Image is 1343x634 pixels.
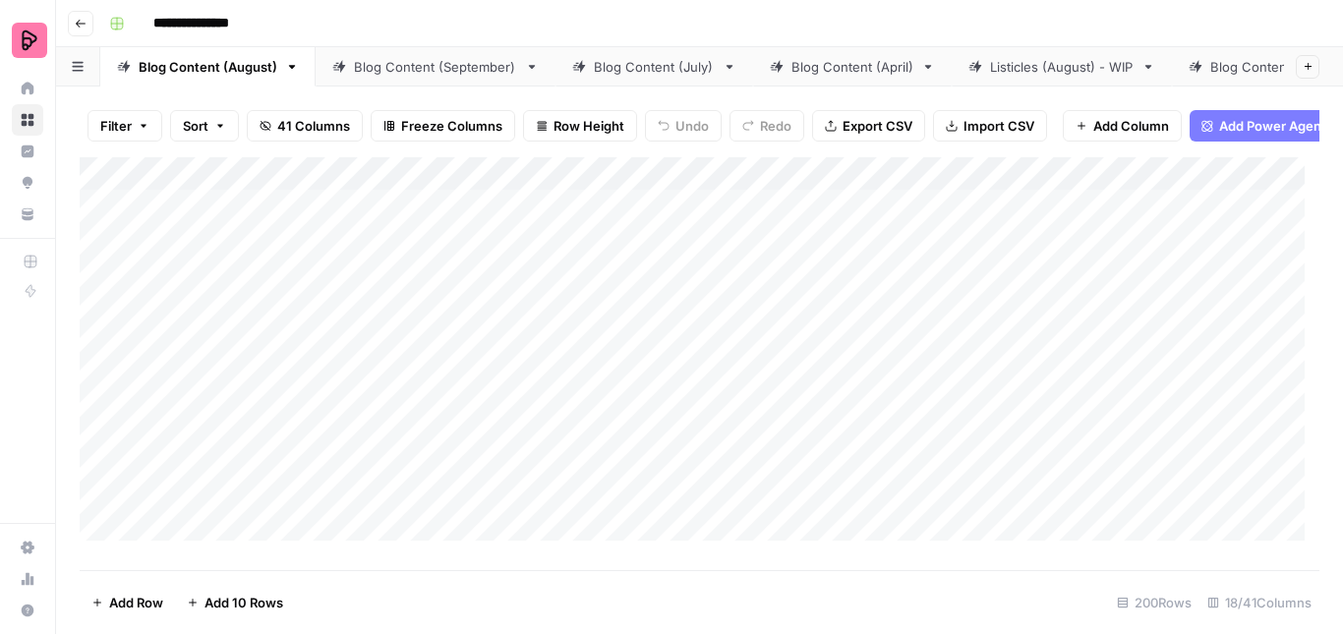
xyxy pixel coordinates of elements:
button: Add Column [1063,110,1182,142]
div: 18/41 Columns [1199,587,1319,618]
a: Listicles (August) - WIP [952,47,1172,86]
div: Blog Content (August) [139,57,277,77]
button: Redo [730,110,804,142]
button: Import CSV [933,110,1047,142]
button: Undo [645,110,722,142]
span: Add Column [1093,116,1169,136]
a: Insights [12,136,43,167]
button: Row Height [523,110,637,142]
span: Add Row [109,593,163,612]
span: Freeze Columns [401,116,502,136]
button: Add Power Agent [1190,110,1338,142]
a: Home [12,73,43,104]
div: Listicles (August) - WIP [990,57,1134,77]
a: Blog Content (April) [753,47,952,86]
a: Blog Content (September) [316,47,555,86]
a: Blog Content (August) [100,47,316,86]
img: Preply Logo [12,23,47,58]
span: Undo [675,116,709,136]
a: Settings [12,532,43,563]
span: Redo [760,116,791,136]
a: Browse [12,104,43,136]
button: Freeze Columns [371,110,515,142]
button: Export CSV [812,110,925,142]
button: Filter [88,110,162,142]
div: Blog Content (July) [594,57,715,77]
span: Row Height [554,116,624,136]
span: 41 Columns [277,116,350,136]
span: Filter [100,116,132,136]
a: Blog Content (July) [555,47,753,86]
span: Add 10 Rows [204,593,283,612]
span: Import CSV [963,116,1034,136]
div: Blog Content (May) [1210,57,1331,77]
span: Export CSV [843,116,912,136]
div: Blog Content (April) [791,57,913,77]
div: Blog Content (September) [354,57,517,77]
a: Usage [12,563,43,595]
button: 41 Columns [247,110,363,142]
button: Workspace: Preply [12,16,43,65]
span: Add Power Agent [1219,116,1326,136]
a: Opportunities [12,167,43,199]
span: Sort [183,116,208,136]
div: 200 Rows [1109,587,1199,618]
a: Your Data [12,199,43,230]
button: Sort [170,110,239,142]
button: Add Row [80,587,175,618]
button: Add 10 Rows [175,587,295,618]
button: Help + Support [12,595,43,626]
